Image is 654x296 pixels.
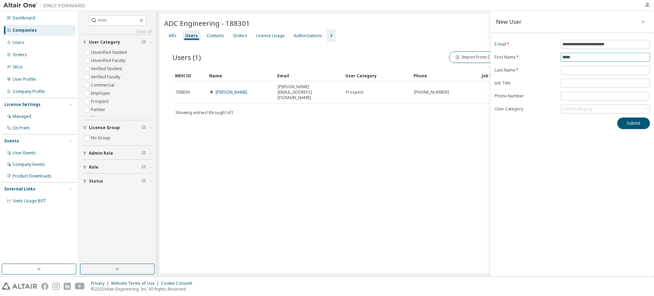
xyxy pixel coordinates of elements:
a: Clear all [83,29,152,34]
div: Dashboard [13,15,35,21]
div: Managed [13,114,31,119]
div: Company Profile [13,89,45,94]
span: Role [89,165,98,170]
div: Product Downloads [13,173,51,179]
div: User Profile [13,77,36,82]
img: linkedin.svg [64,283,71,290]
img: facebook.svg [41,283,48,290]
span: Status [89,178,103,184]
button: Status [83,174,152,189]
button: Role [83,160,152,175]
div: License Settings [4,102,41,107]
label: Phone Number [495,93,557,99]
div: MDH ID [175,70,204,81]
span: Clear filter [142,165,146,170]
span: Clear filter [142,151,146,156]
img: instagram.svg [52,283,60,290]
label: First Name [495,54,557,60]
label: Unverified Student [91,48,128,57]
span: Admin Role [89,151,113,156]
label: Job Title [495,80,557,86]
div: Job Title [482,70,544,81]
span: ADC Engineering - 188301 [164,18,250,28]
span: 708836 [175,90,190,95]
div: Select category [561,105,650,113]
span: Units Usage BI [13,198,46,204]
div: Orders [233,33,247,38]
div: SKUs [13,64,23,70]
label: Unverified Faculty [91,57,127,65]
span: Prospect [346,90,363,95]
button: Admin Role [83,146,152,161]
button: License Group [83,120,152,135]
span: Clear filter [142,178,146,184]
img: Altair One [3,2,89,9]
img: youtube.svg [75,283,85,290]
div: User Category [345,70,408,81]
div: Company Events [13,162,45,167]
div: New User [496,19,521,25]
div: Phone [414,70,476,81]
div: Select category [562,106,592,112]
div: Users [185,33,198,38]
div: Email [277,70,340,81]
button: Submit [617,118,650,129]
span: [PHONE_NUMBER] [414,90,449,95]
div: Website Terms of Use [111,281,161,286]
span: [PERSON_NAME][EMAIL_ADDRESS][DOMAIN_NAME] [278,84,340,100]
div: Companies [13,28,37,33]
label: User Category [495,106,557,112]
div: Privacy [91,281,111,286]
button: User Category [83,35,152,50]
label: Last Name [495,67,557,73]
div: User Events [13,150,36,156]
label: Verified Student [91,65,123,73]
span: Users (1) [172,52,201,62]
span: License Group [89,125,120,130]
span: Clear filter [142,40,146,45]
div: License Usage [256,33,285,38]
p: © 2025 Altair Engineering, Inc. All Rights Reserved. [91,286,196,292]
div: Authorizations [294,33,322,38]
label: No Group [91,134,112,142]
label: Partner [91,106,107,114]
label: Prospect [91,97,110,106]
span: Clear filter [142,125,146,130]
div: Name [209,70,272,81]
label: Employee [91,89,111,97]
button: Import From CSV [449,51,501,63]
span: Showing entries 1 through 1 of 1 [175,110,234,115]
div: Contacts [207,33,224,38]
a: [PERSON_NAME] [216,89,247,95]
span: User Category [89,40,120,45]
div: Cookie Consent [161,281,196,286]
div: Info [169,33,176,38]
img: altair_logo.svg [2,283,37,290]
div: On Prem [13,125,30,131]
label: E-mail [495,42,557,47]
label: Verified Faculty [91,73,122,81]
label: Commercial [91,81,116,89]
div: Users [13,40,25,45]
label: Trial [91,114,101,122]
div: Events [4,138,19,144]
div: Orders [13,52,27,58]
div: External Links [4,186,35,192]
